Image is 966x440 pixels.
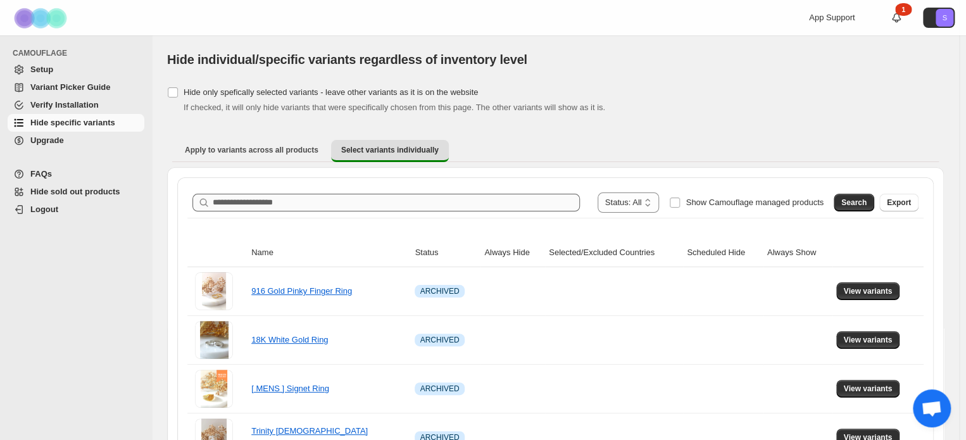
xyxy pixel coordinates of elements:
a: Hide specific variants [8,114,144,132]
a: [ MENS ] Signet Ring [251,384,329,393]
button: Select variants individually [331,140,449,162]
span: ARCHIVED [420,335,459,345]
button: View variants [836,282,900,300]
span: Setup [30,65,53,74]
span: Hide individual/specific variants regardless of inventory level [167,53,527,66]
a: 18K White Gold Ring [251,335,328,344]
div: Open chat [913,389,951,427]
span: Logout [30,204,58,214]
span: Variant Picker Guide [30,82,110,92]
span: App Support [809,13,855,22]
span: Upgrade [30,135,64,145]
span: Hide sold out products [30,187,120,196]
span: CAMOUFLAGE [13,48,146,58]
span: ARCHIVED [420,384,459,394]
img: Camouflage [10,1,73,35]
th: Always Show [763,239,832,267]
th: Selected/Excluded Countries [545,239,683,267]
div: 1 [895,3,912,16]
a: Hide sold out products [8,183,144,201]
span: ARCHIVED [420,286,459,296]
a: Upgrade [8,132,144,149]
button: Avatar with initials S [923,8,955,28]
span: Search [841,198,867,208]
a: Verify Installation [8,96,144,114]
text: S [942,14,946,22]
button: Apply to variants across all products [175,140,329,160]
a: 1 [890,11,903,24]
th: Always Hide [480,239,545,267]
a: 916 Gold Pinky Finger Ring [251,286,352,296]
span: View variants [844,384,893,394]
a: FAQs [8,165,144,183]
button: View variants [836,331,900,349]
th: Status [411,239,480,267]
span: Show Camouflage managed products [686,198,824,207]
span: Select variants individually [341,145,439,155]
span: View variants [844,286,893,296]
th: Name [248,239,411,267]
button: Search [834,194,874,211]
span: Hide only spefically selected variants - leave other variants as it is on the website [184,87,478,97]
th: Scheduled Hide [683,239,763,267]
a: Setup [8,61,144,79]
span: View variants [844,335,893,345]
span: Avatar with initials S [936,9,953,27]
span: Apply to variants across all products [185,145,318,155]
a: Logout [8,201,144,218]
span: Hide specific variants [30,118,115,127]
button: Export [879,194,919,211]
span: If checked, it will only hide variants that were specifically chosen from this page. The other va... [184,103,605,112]
a: Variant Picker Guide [8,79,144,96]
span: FAQs [30,169,52,179]
span: Export [887,198,911,208]
button: View variants [836,380,900,398]
span: Verify Installation [30,100,99,110]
